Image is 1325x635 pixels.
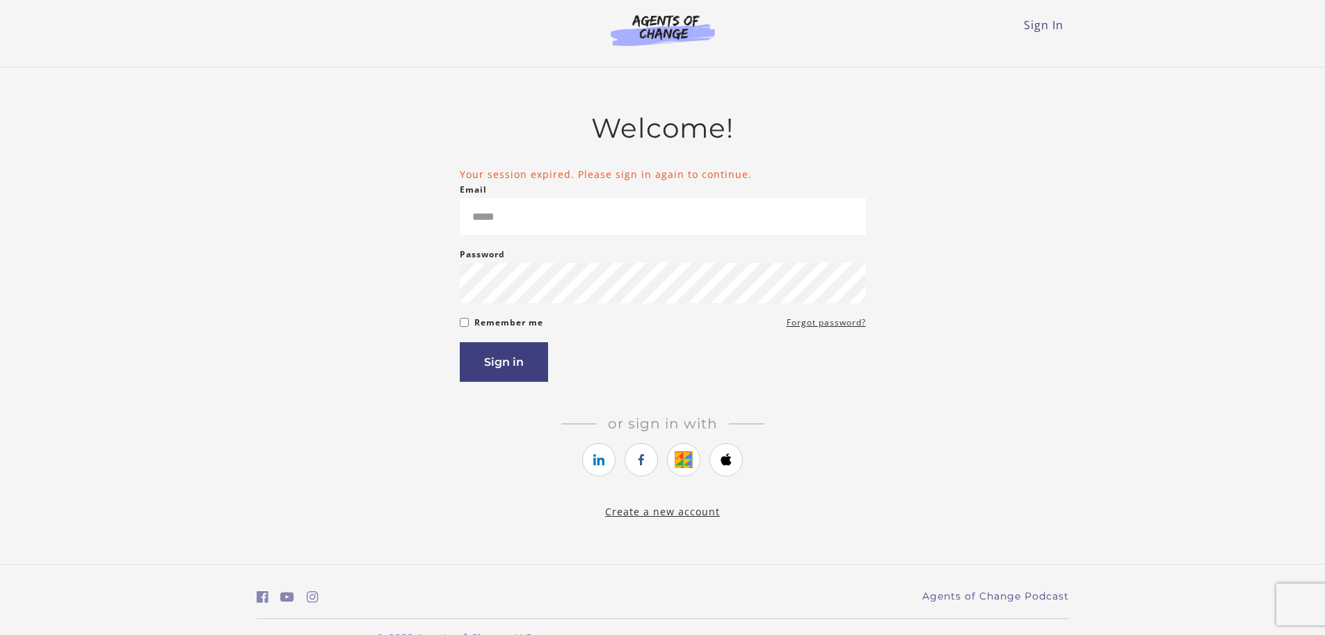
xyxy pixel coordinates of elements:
[667,443,700,476] a: https://courses.thinkific.com/users/auth/google?ss%5Breferral%5D=&ss%5Buser_return_to%5D=%2Fcours...
[460,112,866,145] h2: Welcome!
[307,587,319,607] a: https://www.instagram.com/agentsofchangeprep/ (Open in a new window)
[460,167,866,182] li: Your session expired. Please sign in again to continue.
[307,590,319,604] i: https://www.instagram.com/agentsofchangeprep/ (Open in a new window)
[474,314,543,331] label: Remember me
[787,314,866,331] a: Forgot password?
[280,587,294,607] a: https://www.youtube.com/c/AgentsofChangeTestPrepbyMeaganMitchell (Open in a new window)
[625,443,658,476] a: https://courses.thinkific.com/users/auth/facebook?ss%5Breferral%5D=&ss%5Buser_return_to%5D=%2Fcou...
[280,590,294,604] i: https://www.youtube.com/c/AgentsofChangeTestPrepbyMeaganMitchell (Open in a new window)
[1024,17,1063,33] a: Sign In
[460,246,505,263] label: Password
[257,587,268,607] a: https://www.facebook.com/groups/aswbtestprep (Open in a new window)
[460,342,548,382] button: Sign in
[257,590,268,604] i: https://www.facebook.com/groups/aswbtestprep (Open in a new window)
[582,443,616,476] a: https://courses.thinkific.com/users/auth/linkedin?ss%5Breferral%5D=&ss%5Buser_return_to%5D=%2Fcou...
[596,14,730,46] img: Agents of Change Logo
[605,505,720,518] a: Create a new account
[460,182,487,198] label: Email
[922,589,1069,604] a: Agents of Change Podcast
[597,415,729,432] span: Or sign in with
[709,443,743,476] a: https://courses.thinkific.com/users/auth/apple?ss%5Breferral%5D=&ss%5Buser_return_to%5D=%2Fcourse...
